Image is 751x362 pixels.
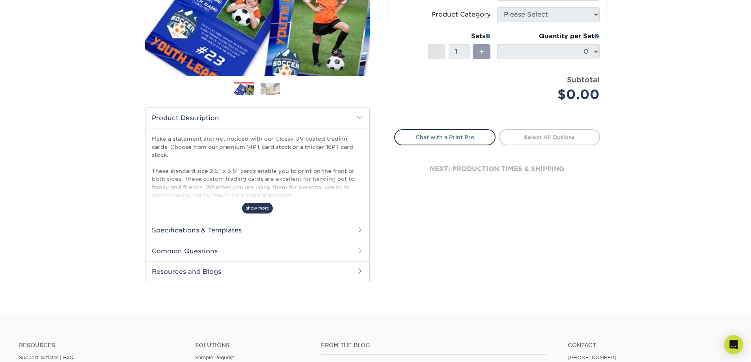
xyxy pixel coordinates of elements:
h2: Resources and Blogs [145,261,369,282]
p: Make a statement and get noticed with our Glossy UV coated trading cards. Choose from our premium... [152,135,363,231]
a: Sample Request [195,355,234,360]
h2: Product Description [145,108,369,128]
h4: Resources [19,342,183,349]
div: Open Intercom Messenger [724,335,743,354]
div: Quantity per Set [497,32,600,41]
a: Chat with a Print Pro [394,129,496,145]
h2: Common Questions [145,241,369,261]
strong: Subtotal [567,75,600,84]
span: show more [242,203,273,213]
div: $0.00 [503,85,600,104]
img: Trading Cards 01 [234,83,254,97]
span: + [479,46,484,58]
a: [PHONE_NUMBER] [568,355,617,360]
h2: Specifications & Templates [145,220,369,240]
div: Sets [428,32,491,41]
span: - [435,46,438,58]
h4: From the Blog [321,342,546,349]
img: Trading Cards 02 [261,83,280,95]
div: next: production times & shipping [394,145,600,193]
h4: Solutions [195,342,309,349]
a: Contact [568,342,732,349]
div: Product Category [431,10,491,19]
a: Select All Options [499,129,600,145]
